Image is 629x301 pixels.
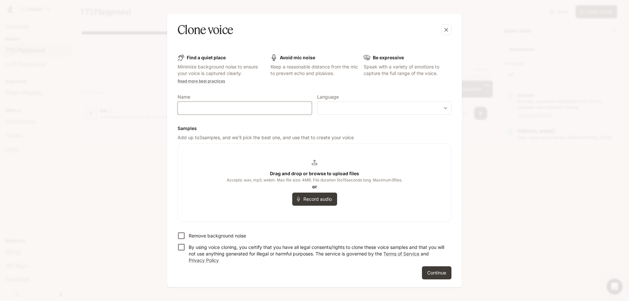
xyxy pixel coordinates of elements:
p: Language [317,95,339,99]
div: ​ [317,105,451,111]
b: Be expressive [373,55,404,60]
p: By using voice cloning, you certify that you have all legal consents/rights to clone these voice ... [189,244,446,264]
b: or [312,184,317,189]
span: Accepts: wav, mp3, webm. Max file size: 4MB. File duration 5 to 15 seconds long. Maximum 3 files. [227,177,402,183]
p: Add up to 3 samples, and we'll pick the best one, and use that to create your voice [178,134,451,141]
b: Find a quiet place [187,55,226,60]
a: Read more best practices [178,79,225,84]
h6: Samples [178,125,451,132]
b: Drag and drop or browse to upload files [270,171,359,176]
h5: Clone voice [178,22,233,38]
p: Remove background noise [189,233,246,239]
a: Terms of Service [383,251,419,256]
b: Avoid mic noise [280,55,315,60]
p: Minimize background noise to ensure your voice is captured clearly. [178,64,265,77]
a: Privacy Policy [189,257,219,263]
p: Speak with a variety of emotions to capture the full range of the voice. [364,64,451,77]
button: Record audio [292,193,337,206]
p: Name [178,95,190,99]
button: Continue [422,266,451,279]
p: Keep a reasonable distance from the mic to prevent echo and plosives. [271,64,358,77]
